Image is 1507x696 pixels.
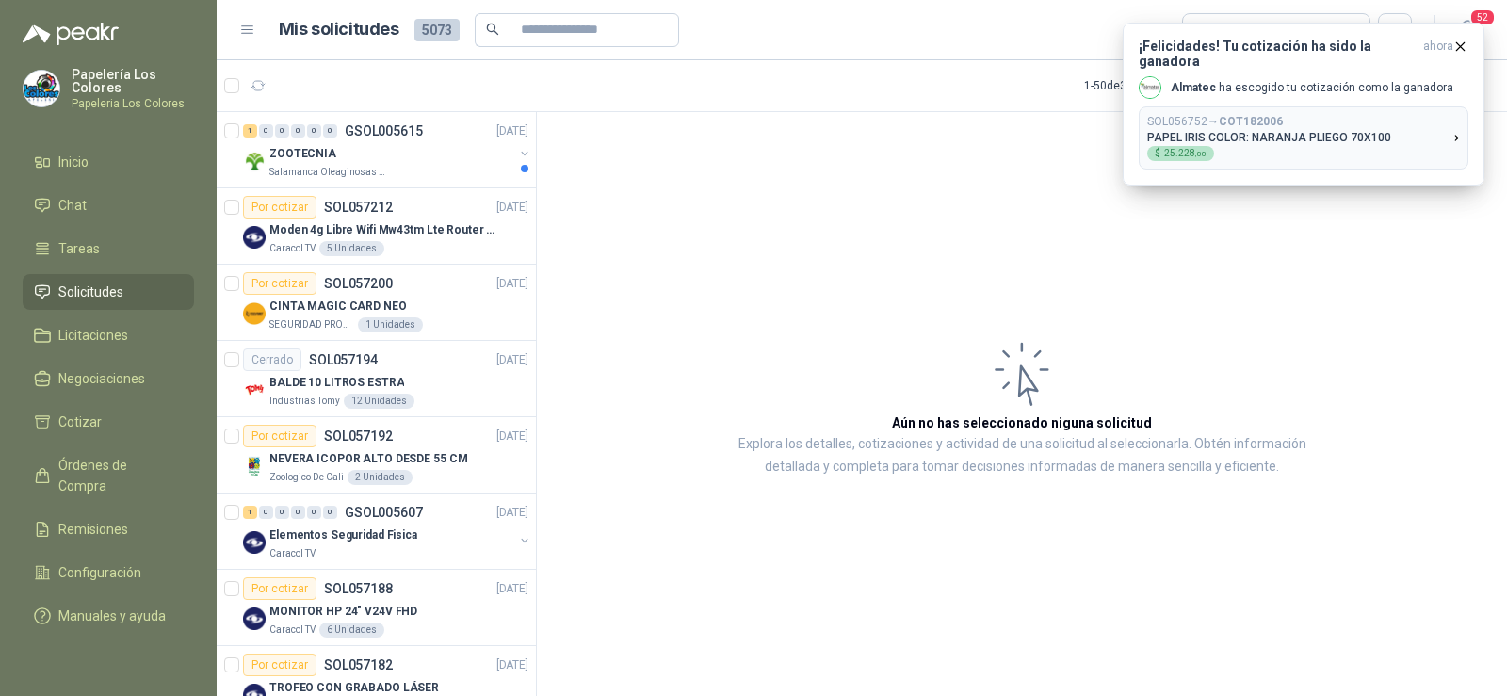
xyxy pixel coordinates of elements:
[23,555,194,591] a: Configuración
[307,124,321,138] div: 0
[243,654,316,676] div: Por cotizar
[309,353,378,366] p: SOL057194
[243,272,316,295] div: Por cotizar
[243,455,266,477] img: Company Logo
[269,221,504,239] p: Moden 4g Libre Wifi Mw43tm Lte Router Móvil Internet 5ghz ALCATEL DESBLOQUEADO
[269,241,316,256] p: Caracol TV
[345,124,423,138] p: GSOL005615
[269,394,340,409] p: Industrias Tomy
[58,282,123,302] span: Solicitudes
[269,603,417,621] p: MONITOR HP 24" V24V FHD
[275,506,289,519] div: 0
[58,412,102,432] span: Cotizar
[496,275,528,293] p: [DATE]
[345,506,423,519] p: GSOL005607
[496,580,528,598] p: [DATE]
[275,124,289,138] div: 0
[324,582,393,595] p: SOL057188
[269,374,404,392] p: BALDE 10 LITROS ESTRA
[1423,39,1453,69] span: ahora
[414,19,460,41] span: 5073
[217,570,536,646] a: Por cotizarSOL057188[DATE] Company LogoMONITOR HP 24" V24V FHDCaracol TV6 Unidades
[72,98,194,109] p: Papeleria Los Colores
[23,511,194,547] a: Remisiones
[23,404,194,440] a: Cotizar
[324,658,393,672] p: SOL057182
[23,361,194,397] a: Negociaciones
[243,506,257,519] div: 1
[1171,81,1216,94] b: Almatec
[1194,20,1234,40] div: Todas
[24,71,59,106] img: Company Logo
[486,23,499,36] span: search
[269,623,316,638] p: Caracol TV
[323,124,337,138] div: 0
[243,302,266,325] img: Company Logo
[496,428,528,445] p: [DATE]
[324,277,393,290] p: SOL057200
[725,433,1319,478] p: Explora los detalles, cotizaciones y actividad de una solicitud al seleccionarla. Obtén informaci...
[23,23,119,45] img: Logo peakr
[1469,8,1496,26] span: 52
[243,607,266,630] img: Company Logo
[243,226,266,249] img: Company Logo
[58,606,166,626] span: Manuales y ayuda
[58,195,87,216] span: Chat
[319,241,384,256] div: 5 Unidades
[496,199,528,217] p: [DATE]
[243,150,266,172] img: Company Logo
[58,238,100,259] span: Tareas
[217,341,536,417] a: CerradoSOL057194[DATE] Company LogoBALDE 10 LITROS ESTRAIndustrias Tomy12 Unidades
[259,124,273,138] div: 0
[279,16,399,43] h1: Mis solicitudes
[291,506,305,519] div: 0
[58,152,89,172] span: Inicio
[23,447,194,504] a: Órdenes de Compra
[496,504,528,522] p: [DATE]
[269,526,417,544] p: Elementos Seguridad Fisica
[1164,149,1207,158] span: 25.228
[243,348,301,371] div: Cerrado
[23,598,194,634] a: Manuales y ayuda
[58,455,176,496] span: Órdenes de Compra
[58,562,141,583] span: Configuración
[496,656,528,674] p: [DATE]
[291,124,305,138] div: 0
[243,196,316,219] div: Por cotizar
[1171,80,1453,96] p: ha escogido tu cotización como la ganadora
[58,325,128,346] span: Licitaciones
[307,506,321,519] div: 0
[269,450,467,468] p: NEVERA ICOPOR ALTO DESDE 55 CM
[269,317,354,332] p: SEGURIDAD PROVISER LTDA
[243,501,532,561] a: 1 0 0 0 0 0 GSOL005607[DATE] Company LogoElementos Seguridad FisicaCaracol TV
[1123,23,1484,186] button: ¡Felicidades! Tu cotización ha sido la ganadoraahora Company LogoAlmatec ha escogido tu cotizació...
[217,265,536,341] a: Por cotizarSOL057200[DATE] Company LogoCINTA MAGIC CARD NEOSEGURIDAD PROVISER LTDA1 Unidades
[23,187,194,223] a: Chat
[1450,13,1484,47] button: 52
[269,470,344,485] p: Zoologico De Cali
[1139,106,1468,170] button: SOL056752→COT182006PAPEL IRIS COLOR: NARANJA PLIEGO 70X100$25.228,00
[348,470,413,485] div: 2 Unidades
[58,519,128,540] span: Remisiones
[496,351,528,369] p: [DATE]
[358,317,423,332] div: 1 Unidades
[58,368,145,389] span: Negociaciones
[269,546,316,561] p: Caracol TV
[344,394,414,409] div: 12 Unidades
[269,165,388,180] p: Salamanca Oleaginosas SAS
[323,506,337,519] div: 0
[243,379,266,401] img: Company Logo
[23,274,194,310] a: Solicitudes
[269,298,407,316] p: CINTA MAGIC CARD NEO
[1147,115,1283,129] p: SOL056752 →
[1147,146,1214,161] div: $
[1084,71,1207,101] div: 1 - 50 de 3253
[243,425,316,447] div: Por cotizar
[1147,131,1391,144] p: PAPEL IRIS COLOR: NARANJA PLIEGO 70X100
[324,201,393,214] p: SOL057212
[23,144,194,180] a: Inicio
[1219,115,1283,128] b: COT182006
[1139,39,1416,69] h3: ¡Felicidades! Tu cotización ha sido la ganadora
[496,122,528,140] p: [DATE]
[23,231,194,267] a: Tareas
